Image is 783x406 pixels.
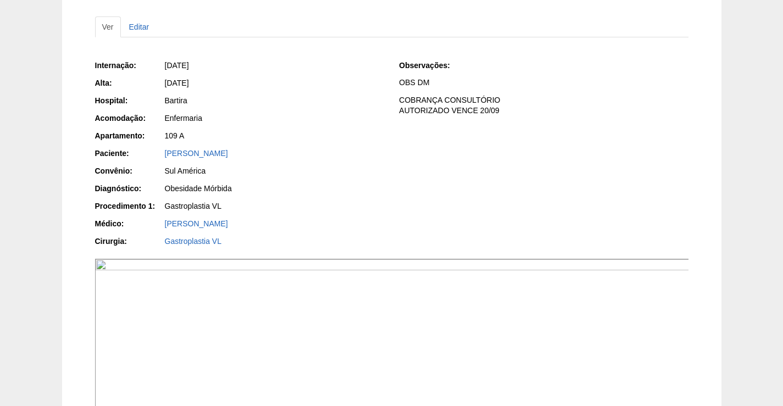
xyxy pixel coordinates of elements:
[399,95,688,116] p: COBRANÇA CONSULTÓRIO AUTORIZADO VENCE 20/09
[95,113,164,124] div: Acomodação:
[165,201,384,212] div: Gastroplastia VL
[95,148,164,159] div: Paciente:
[95,16,121,37] a: Ver
[165,219,228,228] a: [PERSON_NAME]
[95,130,164,141] div: Apartamento:
[95,60,164,71] div: Internação:
[165,113,384,124] div: Enfermaria
[399,77,688,88] p: OBS DM
[95,218,164,229] div: Médico:
[165,61,189,70] span: [DATE]
[95,77,164,88] div: Alta:
[165,95,384,106] div: Bartira
[95,165,164,176] div: Convênio:
[95,183,164,194] div: Diagnóstico:
[165,165,384,176] div: Sul América
[122,16,157,37] a: Editar
[165,130,384,141] div: 109 A
[95,236,164,247] div: Cirurgia:
[399,60,468,71] div: Observações:
[95,201,164,212] div: Procedimento 1:
[165,79,189,87] span: [DATE]
[95,95,164,106] div: Hospital:
[165,183,384,194] div: Obesidade Mórbida
[165,149,228,158] a: [PERSON_NAME]
[165,237,222,246] a: Gastroplastia VL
